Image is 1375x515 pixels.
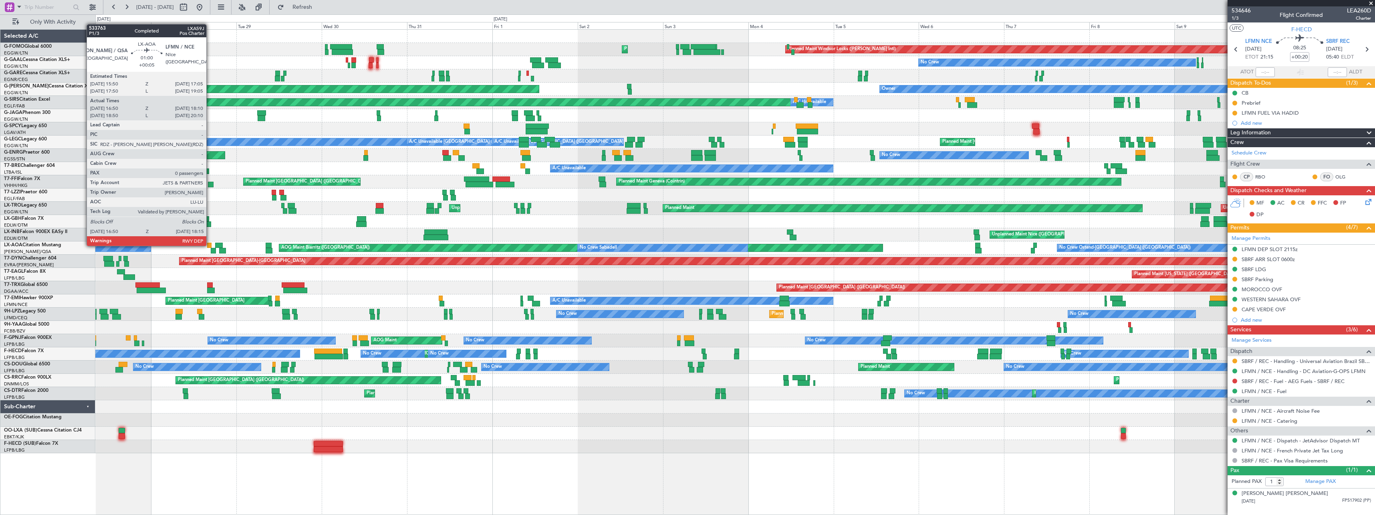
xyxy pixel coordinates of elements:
[4,137,47,142] a: G-LEGCLegacy 600
[4,71,22,75] span: G-GARE
[1240,172,1253,181] div: CP
[452,202,583,214] div: Unplanned Maint [GEOGRAPHIC_DATA] ([GEOGRAPHIC_DATA])
[1245,53,1258,61] span: ETOT
[4,315,27,321] a: LFMD/CEQ
[882,149,900,161] div: No Crew
[1242,418,1297,424] a: LFMN / NCE - Catering
[4,296,20,300] span: T7-EMI
[552,162,586,174] div: A/C Unavailable
[1335,173,1353,180] a: OLG
[1006,361,1024,373] div: No Crew
[4,71,70,75] a: G-GARECessna Citation XLS+
[1242,447,1343,454] a: LFMN / NCE - French Private Jet Tax Long
[4,84,48,89] span: G-[PERSON_NAME]
[4,176,40,181] a: T7-FFIFalcon 7X
[4,349,44,353] a: F-HECDFalcon 7X
[882,83,895,95] div: Owner
[21,19,85,25] span: Only With Activity
[1063,348,1081,360] div: No Crew
[281,242,370,254] div: AOG Maint Biarritz ([GEOGRAPHIC_DATA])
[4,249,51,255] a: [PERSON_NAME]/QSA
[1320,172,1333,181] div: FO
[4,103,25,109] a: EGLF/FAB
[1346,466,1358,474] span: (1/1)
[4,110,22,115] span: G-JAGA
[4,77,28,83] a: EGNR/CEG
[4,169,22,175] a: LTBA/ISL
[1347,6,1371,15] span: LEA260D
[1232,337,1272,345] a: Manage Services
[4,296,53,300] a: T7-EMIHawker 900XP
[4,428,37,433] span: OO-LXA (SUB)
[4,375,51,380] a: CS-RRCFalcon 900LX
[4,322,49,327] a: 9H-YAAGlobal 5000
[210,335,228,347] div: No Crew
[619,176,685,188] div: Planned Maint Geneva (Cointrin)
[1346,79,1358,87] span: (1/3)
[4,368,25,374] a: LFPB/LBG
[409,136,539,148] div: A/C Unavailable [GEOGRAPHIC_DATA] ([GEOGRAPHIC_DATA])
[1242,358,1371,365] a: SBRF / REC - Handling - Universal Aviation Brazil SBRF / REC
[1241,120,1371,126] div: Add new
[4,190,47,195] a: T7-LZZIPraetor 600
[1242,276,1273,283] div: SBRF Parking
[4,90,28,96] a: EGGW/LTN
[1240,68,1254,76] span: ATOT
[1230,79,1271,88] span: Dispatch To-Dos
[1034,387,1075,399] div: Planned Maint Sofia
[907,387,925,399] div: No Crew
[772,308,861,320] div: Planned Maint Nice ([GEOGRAPHIC_DATA])
[834,22,919,29] div: Tue 5
[1230,325,1251,335] span: Services
[66,22,151,29] div: Sun 27
[4,84,93,89] a: G-[PERSON_NAME]Cessna Citation XLS
[1305,478,1336,486] a: Manage PAX
[4,335,52,340] a: F-GPNJFalcon 900EX
[367,387,456,399] div: Planned Maint Nice ([GEOGRAPHIC_DATA])
[4,434,24,440] a: EBKT/KJK
[4,388,48,393] a: CS-DTRFalcon 2000
[861,361,890,373] div: Planned Maint
[97,16,111,23] div: [DATE]
[1230,24,1244,32] button: UTC
[1326,53,1339,61] span: 05:40
[1230,186,1306,195] span: Dispatch Checks and Weather
[1293,44,1306,52] span: 08:25
[1347,15,1371,22] span: Charter
[236,22,322,29] div: Tue 29
[4,269,46,274] a: T7-EAGLFalcon 8X
[494,136,625,148] div: A/C Unavailable [GEOGRAPHIC_DATA] ([GEOGRAPHIC_DATA])
[1230,466,1239,475] span: Pax
[9,16,87,28] button: Only With Activity
[748,22,834,29] div: Mon 4
[286,4,319,10] span: Refresh
[4,282,20,287] span: T7-TRX
[1242,498,1255,504] span: [DATE]
[1326,38,1350,46] span: SBRF REC
[4,415,23,420] span: OE-FOG
[1242,490,1328,498] div: [PERSON_NAME] [PERSON_NAME]
[1134,268,1237,280] div: Planned Maint [US_STATE] ([GEOGRAPHIC_DATA])
[4,57,70,62] a: G-GAALCessna Citation XLS+
[4,137,21,142] span: G-LEGC
[4,309,20,314] span: 9H-LPZ
[779,282,905,294] div: Planned Maint [GEOGRAPHIC_DATA] ([GEOGRAPHIC_DATA])
[1242,306,1286,313] div: CAPE VERDE OVF
[1089,22,1175,29] div: Fri 8
[200,123,292,135] div: Planned Maint Athens ([PERSON_NAME] Intl)
[4,209,28,215] a: EGGW/LTN
[1256,211,1264,219] span: DP
[4,349,22,353] span: F-HECD
[4,124,21,128] span: G-SPCY
[1242,286,1282,293] div: MOROCCO OVF
[4,355,25,361] a: LFPB/LBG
[558,308,577,320] div: No Crew
[4,362,23,367] span: CS-DOU
[4,203,21,208] span: LX-TRO
[1230,223,1249,233] span: Permits
[1232,6,1251,15] span: 534646
[4,57,22,62] span: G-GAAL
[4,394,25,400] a: LFPB/LBG
[1242,256,1295,263] div: SBRF ARR SLOT 0600z
[4,388,21,393] span: CS-DTR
